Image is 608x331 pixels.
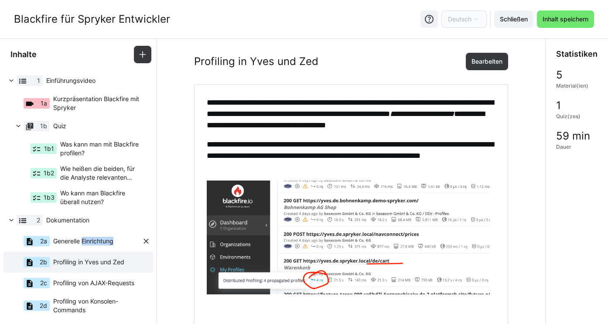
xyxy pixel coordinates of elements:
span: Einführungsvideo [46,76,142,85]
span: 1b [40,122,47,130]
button: Bearbeiten [466,53,508,70]
span: Generelle Einrichtung [53,237,113,246]
span: 1b1 [44,144,54,153]
span: 5 [556,69,563,81]
h2: Profiling in Yves und Zed [194,55,318,68]
span: Quiz(zes) [556,113,581,120]
span: 2d [40,301,47,310]
span: 1b3 [44,193,55,202]
h3: Inhalte [10,50,37,59]
button: Schließen [494,10,533,28]
span: 59 min [556,130,590,142]
span: Was kann man mit Blackfire profilen? [60,140,142,157]
span: 2a [40,237,47,246]
span: Deutsch [448,15,471,24]
span: Bearbeiten [470,57,504,66]
h3: Statistiken [556,49,598,59]
span: 1 [37,76,40,85]
span: Quiz [53,122,142,130]
span: 2 [37,216,40,225]
span: Schließen [499,15,529,24]
span: Profiling von AJAX-Requests [53,279,134,287]
span: Material(ien) [556,82,588,89]
span: Dokumentation [46,216,142,225]
span: 1 [556,100,561,111]
span: Kurzpräsentation Blackfire mit Spryker [53,95,142,112]
span: 2c [40,279,47,287]
span: Wo kann man Blackfire überall nutzen? [60,189,142,206]
span: 2b [40,258,47,266]
span: Wie heißen die beiden, für die Analyste relevanten Ansichten? [60,164,142,182]
button: Inhalt speichern [537,10,594,28]
span: 1a [41,99,47,108]
span: Profiling in Yves und Zed [53,258,124,266]
span: Profiling von Konsolen-Commands [53,297,142,314]
span: Inhalt speichern [541,15,590,24]
div: Blackfire für Spryker Entwickler [14,13,170,26]
span: 1b2 [44,169,54,177]
span: Dauer [556,143,571,150]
